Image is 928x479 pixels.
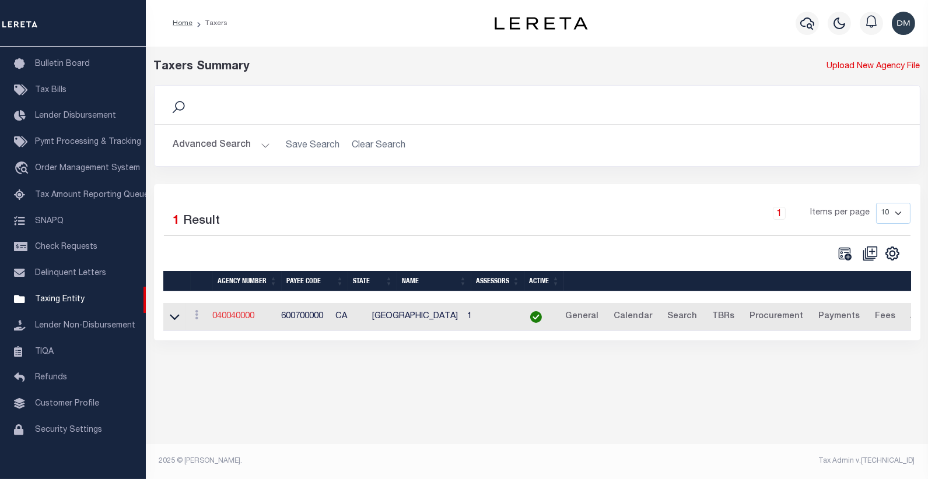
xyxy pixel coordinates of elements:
span: Tax Amount Reporting Queue [35,191,149,199]
a: 040040000 [213,312,255,320]
a: Home [173,20,192,27]
th: Name: activate to sort column ascending [397,271,471,291]
div: 2025 © [PERSON_NAME]. [150,456,537,466]
img: svg+xml;base64,PHN2ZyB4bWxucz0iaHR0cDovL3d3dy53My5vcmcvMjAwMC9zdmciIHBvaW50ZXItZXZlbnRzPSJub25lIi... [892,12,915,35]
a: Calendar [609,308,658,326]
span: Order Management System [35,164,140,172]
th: Agency Number: activate to sort column ascending [213,271,282,291]
a: TBRs [708,308,740,326]
span: Lender Non-Disbursement [35,322,135,330]
label: Result [184,212,220,231]
img: logo-dark.svg [495,17,588,30]
i: travel_explore [14,161,33,177]
div: Taxers Summary [154,58,724,76]
a: Procurement [745,308,809,326]
td: 600700000 [277,303,331,332]
span: Tax Bills [35,86,66,94]
th: Payee Code: activate to sort column ascending [282,271,348,291]
a: 1 [773,207,786,220]
button: Advanced Search [173,134,270,157]
span: Pymt Processing & Tracking [35,138,141,146]
a: Search [663,308,703,326]
span: Taxing Entity [35,295,85,304]
th: Active: activate to sort column ascending [524,271,564,291]
span: Items per page [811,207,870,220]
span: SNAPQ [35,217,64,225]
a: General [561,308,604,326]
td: CA [331,303,368,332]
span: Refunds [35,374,67,382]
div: Tax Admin v.[TECHNICAL_ID] [546,456,915,466]
td: [GEOGRAPHIC_DATA] [368,303,463,332]
span: Check Requests [35,243,97,251]
th: State: activate to sort column ascending [348,271,397,291]
th: Assessors: activate to sort column ascending [471,271,524,291]
a: Upload New Agency File [827,61,920,73]
li: Taxers [192,18,227,29]
span: 1 [173,215,180,227]
span: Delinquent Letters [35,269,106,277]
span: Security Settings [35,426,102,434]
a: Payments [814,308,866,326]
span: Lender Disbursement [35,112,116,120]
a: Fees [870,308,901,326]
span: TIQA [35,347,54,355]
span: Customer Profile [35,400,99,408]
img: check-icon-green.svg [530,311,542,323]
span: Bulletin Board [35,60,90,68]
td: 1 [463,303,516,332]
